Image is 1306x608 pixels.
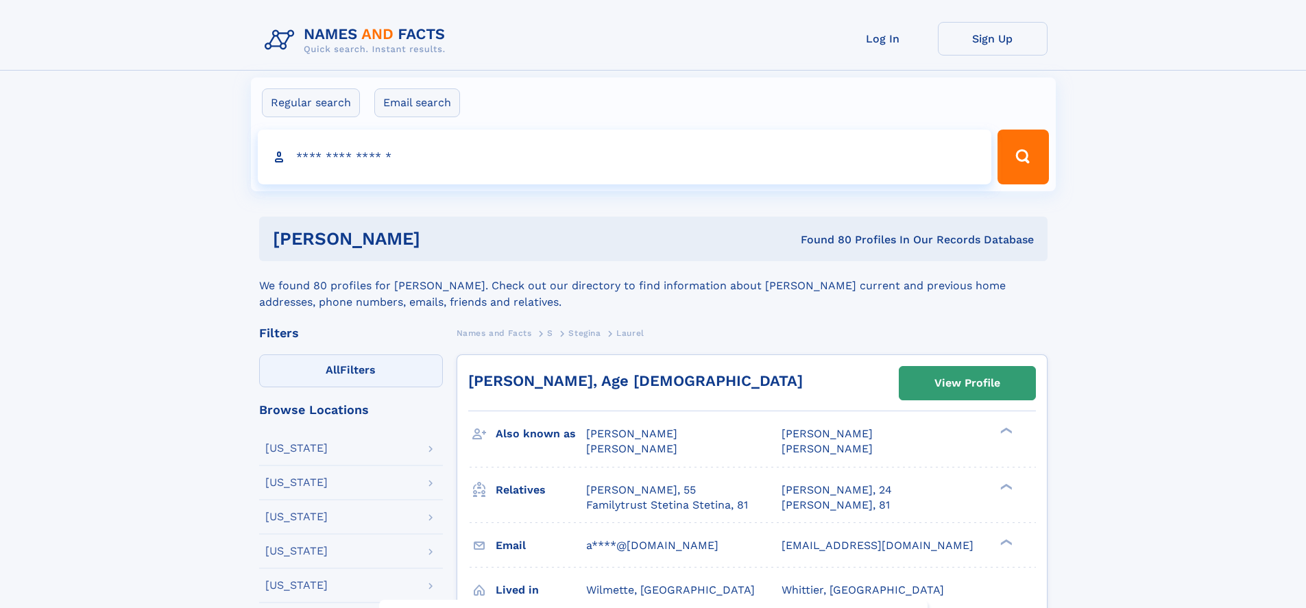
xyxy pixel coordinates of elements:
div: ❯ [997,537,1013,546]
h3: Lived in [496,579,586,602]
div: [US_STATE] [265,580,328,591]
div: ❯ [997,426,1013,435]
a: View Profile [899,367,1035,400]
span: Whittier, [GEOGRAPHIC_DATA] [782,583,944,596]
span: [PERSON_NAME] [586,442,677,455]
a: Stegina [568,324,601,341]
span: [PERSON_NAME] [782,442,873,455]
a: [PERSON_NAME], Age [DEMOGRAPHIC_DATA] [468,372,803,389]
div: [US_STATE] [265,477,328,488]
div: We found 80 profiles for [PERSON_NAME]. Check out our directory to find information about [PERSON... [259,261,1048,311]
span: Wilmette, [GEOGRAPHIC_DATA] [586,583,755,596]
a: Names and Facts [457,324,532,341]
div: Browse Locations [259,404,443,416]
h3: Email [496,534,586,557]
a: Sign Up [938,22,1048,56]
label: Regular search [262,88,360,117]
a: [PERSON_NAME], 24 [782,483,892,498]
span: Laurel [616,328,644,338]
h3: Relatives [496,478,586,502]
input: search input [258,130,992,184]
div: Filters [259,327,443,339]
button: Search Button [997,130,1048,184]
span: S [547,328,553,338]
a: Familytrust Stetina Stetina, 81 [586,498,748,513]
a: [PERSON_NAME], 55 [586,483,696,498]
label: Email search [374,88,460,117]
span: [PERSON_NAME] [782,427,873,440]
div: [US_STATE] [265,511,328,522]
span: All [326,363,340,376]
label: Filters [259,354,443,387]
span: [PERSON_NAME] [586,427,677,440]
div: [US_STATE] [265,443,328,454]
a: Log In [828,22,938,56]
img: Logo Names and Facts [259,22,457,59]
div: ❯ [997,482,1013,491]
span: Stegina [568,328,601,338]
a: [PERSON_NAME], 81 [782,498,890,513]
a: S [547,324,553,341]
span: [EMAIL_ADDRESS][DOMAIN_NAME] [782,539,974,552]
div: View Profile [934,367,1000,399]
h1: [PERSON_NAME] [273,230,611,247]
div: Found 80 Profiles In Our Records Database [610,232,1034,247]
h3: Also known as [496,422,586,446]
div: [US_STATE] [265,546,328,557]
